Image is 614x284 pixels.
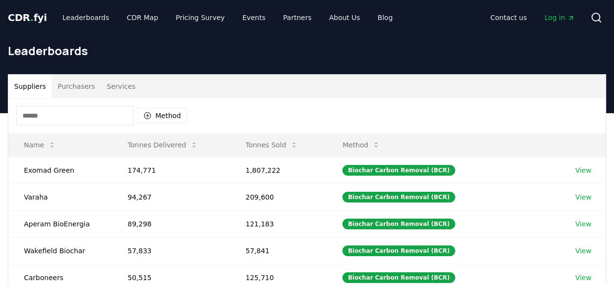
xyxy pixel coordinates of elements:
button: Method [335,135,388,155]
td: 57,833 [112,237,230,264]
div: Biochar Carbon Removal (BCR) [342,245,455,256]
a: About Us [321,9,368,26]
a: Partners [275,9,319,26]
td: Wakefield Biochar [8,237,112,264]
a: Log in [537,9,583,26]
div: Biochar Carbon Removal (BCR) [342,219,455,229]
button: Services [101,75,142,98]
button: Suppliers [8,75,52,98]
a: View [575,273,592,283]
a: View [575,192,592,202]
td: 174,771 [112,157,230,183]
td: Aperam BioEnergia [8,210,112,237]
a: Events [234,9,273,26]
td: 94,267 [112,183,230,210]
h1: Leaderboards [8,43,606,59]
td: Exomad Green [8,157,112,183]
a: CDR Map [119,9,166,26]
a: Contact us [483,9,535,26]
span: Log in [545,13,575,22]
nav: Main [55,9,401,26]
td: 209,600 [230,183,327,210]
div: Biochar Carbon Removal (BCR) [342,192,455,203]
a: CDR.fyi [8,11,47,24]
nav: Main [483,9,583,26]
span: CDR fyi [8,12,47,23]
a: Leaderboards [55,9,117,26]
div: Biochar Carbon Removal (BCR) [342,272,455,283]
button: Purchasers [52,75,101,98]
button: Tonnes Delivered [120,135,206,155]
button: Method [137,108,188,123]
span: . [30,12,34,23]
a: View [575,219,592,229]
td: 57,841 [230,237,327,264]
a: View [575,165,592,175]
a: Pricing Survey [168,9,233,26]
td: 121,183 [230,210,327,237]
a: Blog [370,9,401,26]
td: 89,298 [112,210,230,237]
div: Biochar Carbon Removal (BCR) [342,165,455,176]
a: View [575,246,592,256]
td: Varaha [8,183,112,210]
button: Name [16,135,64,155]
button: Tonnes Sold [238,135,306,155]
td: 1,807,222 [230,157,327,183]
